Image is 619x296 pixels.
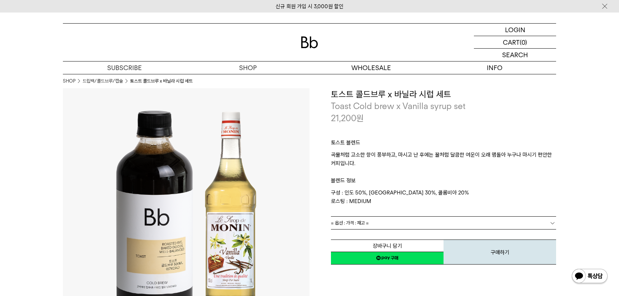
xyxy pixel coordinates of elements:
[520,36,527,48] p: (0)
[331,88,556,100] h3: 토스트 콜드브루 x 바닐라 시럽 세트
[331,100,556,112] p: Toast Cold brew x Vanilla syrup set
[63,61,186,74] a: SUBSCRIBE
[276,3,343,10] a: 신규 회원 가입 시 3,000원 할인
[186,61,309,74] a: SHOP
[63,78,75,85] a: SHOP
[331,151,556,168] p: 곡물처럼 고소한 향이 풍부하고, 마시고 난 후에는 꿀처럼 달콤한 여운이 오래 맴돌아 누구나 마시기 편안한 커피입니다.
[309,61,433,74] p: WHOLESALE
[331,252,444,265] a: 새창
[130,78,193,85] li: 토스트 콜드브루 x 바닐라 시럽 세트
[331,217,369,229] span: = 옵션 : 가격 : 재고 =
[474,36,556,49] a: CART (0)
[301,36,318,48] img: 로고
[433,61,556,74] p: INFO
[331,112,364,124] p: 21,200
[571,268,608,285] img: 카카오톡 채널 1:1 채팅 버튼
[474,24,556,36] a: LOGIN
[83,78,123,85] a: 드립백/콜드브루/캡슐
[356,113,364,123] span: 원
[331,240,444,252] button: 장바구니 담기
[331,138,556,151] p: 토스트 블렌드
[331,168,556,188] p: 블렌드 정보
[502,49,528,61] p: SEARCH
[503,36,520,48] p: CART
[444,240,556,265] button: 구매하기
[505,24,525,36] p: LOGIN
[331,188,556,206] p: 구성 : 인도 50%, [GEOGRAPHIC_DATA] 30%, 콜롬비아 20% 로스팅 : MEDIUM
